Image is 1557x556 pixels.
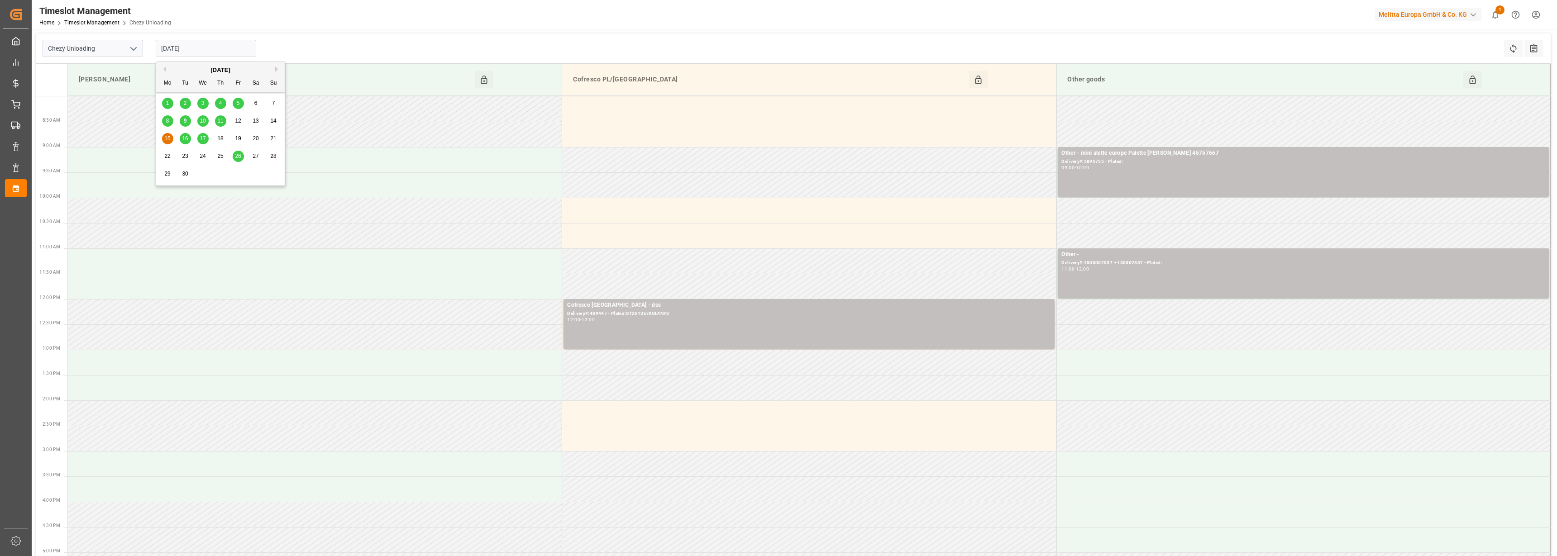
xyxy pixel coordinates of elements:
div: Choose Thursday, September 11th, 2025 [215,115,226,127]
span: 3 [201,100,205,106]
div: Th [215,78,226,89]
span: 29 [164,171,170,177]
div: Choose Monday, September 1st, 2025 [162,98,173,109]
div: Choose Wednesday, September 24th, 2025 [197,151,209,162]
input: Type to search/select [43,40,143,57]
span: 12:00 PM [39,295,60,300]
span: 28 [270,153,276,159]
span: 4:00 PM [43,498,60,503]
div: Choose Sunday, September 7th, 2025 [268,98,279,109]
div: [PERSON_NAME] [75,71,475,88]
span: 10:30 AM [39,219,60,224]
input: DD-MM-YYYY [156,40,256,57]
span: 19 [235,135,241,142]
span: 12 [235,118,241,124]
span: 2:30 PM [43,422,60,427]
div: Choose Friday, September 5th, 2025 [233,98,244,109]
span: 30 [182,171,188,177]
div: 12:00 [567,318,580,322]
div: Choose Thursday, September 25th, 2025 [215,151,226,162]
div: Choose Friday, September 12th, 2025 [233,115,244,127]
div: Mo [162,78,173,89]
div: - [580,318,582,322]
div: 11:00 [1061,267,1075,271]
div: Choose Wednesday, September 3rd, 2025 [197,98,209,109]
div: month 2025-09 [159,95,282,183]
div: Choose Monday, September 8th, 2025 [162,115,173,127]
span: 1:30 PM [43,371,60,376]
button: Help Center [1505,5,1526,25]
div: 13:00 [582,318,595,322]
span: 14 [270,118,276,124]
a: Timeslot Management [64,19,119,26]
div: Delivery#:489447 - Plate#:ST2613U/KOL4NP3 [567,310,1051,318]
div: - [1075,166,1076,170]
span: 1:00 PM [43,346,60,351]
span: 26 [235,153,241,159]
div: Choose Sunday, September 21st, 2025 [268,133,279,144]
div: Choose Monday, September 22nd, 2025 [162,151,173,162]
div: Delivery#:4500002537 + 450002887 - Plate#: [1061,259,1545,267]
span: 11 [217,118,223,124]
div: Choose Saturday, September 20th, 2025 [250,133,262,144]
div: Choose Wednesday, September 17th, 2025 [197,133,209,144]
div: Choose Tuesday, September 30th, 2025 [180,168,191,180]
span: 1 [166,100,169,106]
span: 23 [182,153,188,159]
span: 15 [164,135,170,142]
span: 17 [200,135,205,142]
span: 16 [182,135,188,142]
div: Choose Thursday, September 18th, 2025 [215,133,226,144]
div: Other - mini alette europe Palette [PERSON_NAME] 45757667 [1061,149,1545,158]
div: Cofresco PL/[GEOGRAPHIC_DATA] [569,71,969,88]
span: 9:00 AM [43,143,60,148]
span: 25 [217,153,223,159]
div: Tu [180,78,191,89]
button: show 1 new notifications [1485,5,1505,25]
div: [DATE] [156,66,285,75]
span: 8:30 AM [43,118,60,123]
div: Choose Thursday, September 4th, 2025 [215,98,226,109]
div: 10:00 [1076,166,1089,170]
div: Choose Saturday, September 13th, 2025 [250,115,262,127]
span: 6 [254,100,258,106]
div: We [197,78,209,89]
div: Other goods [1064,71,1463,88]
div: Fr [233,78,244,89]
span: 3:30 PM [43,472,60,477]
a: Home [39,19,54,26]
span: 11:30 AM [39,270,60,275]
button: open menu [126,42,140,56]
span: 1 [1495,5,1504,14]
div: Choose Saturday, September 6th, 2025 [250,98,262,109]
div: Choose Monday, September 15th, 2025 [162,133,173,144]
span: 2 [184,100,187,106]
span: 27 [253,153,258,159]
span: 5 [237,100,240,106]
div: 12:00 [1076,267,1089,271]
span: 9:30 AM [43,168,60,173]
span: 7 [272,100,275,106]
div: Sa [250,78,262,89]
button: Previous Month [161,67,166,72]
span: 10:00 AM [39,194,60,199]
button: Next Month [275,67,281,72]
div: Choose Tuesday, September 16th, 2025 [180,133,191,144]
span: 18 [217,135,223,142]
span: 11:00 AM [39,244,60,249]
div: Choose Tuesday, September 23rd, 2025 [180,151,191,162]
span: 4:30 PM [43,523,60,528]
div: - [1075,267,1076,271]
div: Choose Sunday, September 14th, 2025 [268,115,279,127]
span: 9 [184,118,187,124]
div: Choose Friday, September 26th, 2025 [233,151,244,162]
span: 5:00 PM [43,548,60,553]
div: Choose Saturday, September 27th, 2025 [250,151,262,162]
div: Other - [1061,250,1545,259]
div: Melitta Europa GmbH & Co. KG [1375,8,1481,21]
div: Choose Wednesday, September 10th, 2025 [197,115,209,127]
div: 09:00 [1061,166,1075,170]
span: 3:00 PM [43,447,60,452]
button: Melitta Europa GmbH & Co. KG [1375,6,1485,23]
div: Delivery#:5895755 - Plate#: [1061,158,1545,166]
